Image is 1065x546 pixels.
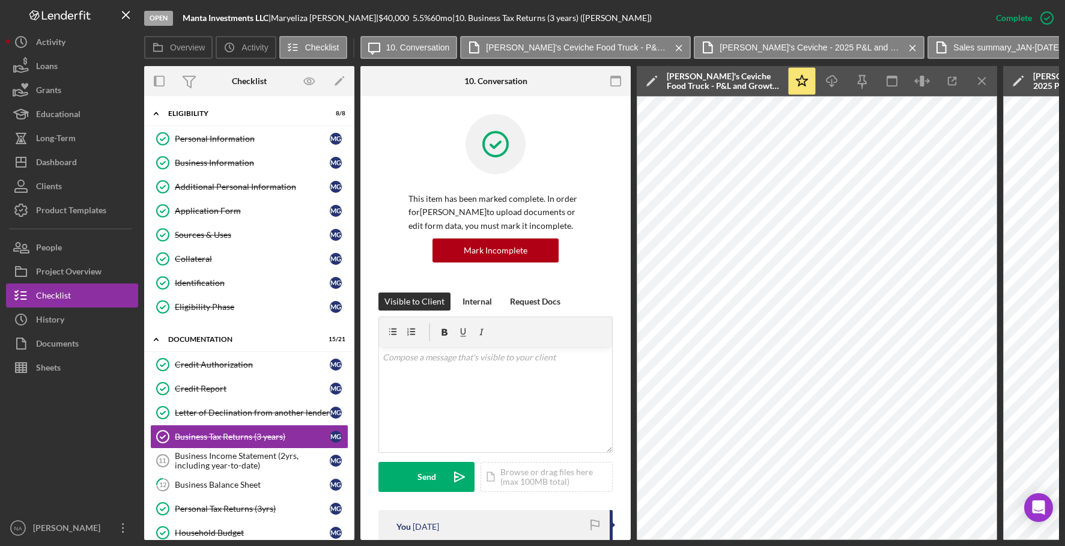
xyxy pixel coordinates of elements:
[330,205,342,217] div: M G
[150,127,348,151] a: Personal InformationMG
[36,150,77,177] div: Dashboard
[694,36,924,59] button: [PERSON_NAME]'s Ceviche - 2025 P&L and Growth Projections.pdf
[6,150,138,174] button: Dashboard
[175,504,330,514] div: Personal Tax Returns (3yrs)
[6,174,138,198] button: Clients
[36,284,71,311] div: Checklist
[175,278,330,288] div: Identification
[408,192,583,232] p: This item has been marked complete. In order for [PERSON_NAME] to upload documents or edit form d...
[396,522,411,532] div: You
[6,198,138,222] button: Product Templates
[305,43,339,52] label: Checklist
[175,384,330,393] div: Credit Report
[36,356,61,383] div: Sheets
[150,377,348,401] a: Credit ReportMG
[36,235,62,262] div: People
[1024,493,1053,522] div: Open Intercom Messenger
[330,407,342,419] div: M G
[36,174,62,201] div: Clients
[175,480,330,490] div: Business Balance Sheet
[486,43,666,52] label: [PERSON_NAME]'s Ceviche Food Truck - P&L and Growth Projections.pdf
[452,13,652,23] div: | 10. Business Tax Returns (3 years) ([PERSON_NAME])
[667,71,781,91] div: [PERSON_NAME]'s Ceviche Food Truck - P&L and Growth Projections.pdf
[175,408,330,417] div: Letter of Declination from another lender
[330,133,342,145] div: M G
[150,497,348,521] a: Personal Tax Returns (3yrs)MG
[175,158,330,168] div: Business Information
[30,516,108,543] div: [PERSON_NAME]
[150,199,348,223] a: Application FormMG
[984,6,1059,30] button: Complete
[150,295,348,319] a: Eligibility PhaseMG
[330,527,342,539] div: M G
[460,36,691,59] button: [PERSON_NAME]'s Ceviche Food Truck - P&L and Growth Projections.pdf
[6,332,138,356] a: Documents
[150,271,348,295] a: IdentificationMG
[150,247,348,271] a: CollateralMG
[36,259,102,287] div: Project Overview
[432,238,559,262] button: Mark Incomplete
[996,6,1032,30] div: Complete
[150,425,348,449] a: Business Tax Returns (3 years)MG
[330,479,342,491] div: M G
[384,293,445,311] div: Visible to Client
[6,78,138,102] a: Grants
[413,522,439,532] time: 2025-09-10 18:25
[6,126,138,150] button: Long-Term
[330,431,342,443] div: M G
[14,525,22,532] text: NA
[175,360,330,369] div: Credit Authorization
[150,151,348,175] a: Business InformationMG
[6,356,138,380] button: Sheets
[36,126,76,153] div: Long-Term
[330,301,342,313] div: M G
[330,181,342,193] div: M G
[36,308,64,335] div: History
[159,481,166,488] tspan: 12
[175,254,330,264] div: Collateral
[6,284,138,308] button: Checklist
[330,277,342,289] div: M G
[6,259,138,284] button: Project Overview
[464,76,527,86] div: 10. Conversation
[464,238,527,262] div: Mark Incomplete
[36,198,106,225] div: Product Templates
[720,43,900,52] label: [PERSON_NAME]'s Ceviche - 2025 P&L and Growth Projections.pdf
[6,54,138,78] button: Loans
[378,293,451,311] button: Visible to Client
[168,336,315,343] div: Documentation
[6,30,138,54] button: Activity
[175,206,330,216] div: Application Form
[175,302,330,312] div: Eligibility Phase
[175,432,330,441] div: Business Tax Returns (3 years)
[175,528,330,538] div: Household Budget
[417,462,436,492] div: Send
[232,76,267,86] div: Checklist
[150,473,348,497] a: 12Business Balance SheetMG
[6,235,138,259] button: People
[168,110,315,117] div: Eligibility
[150,521,348,545] a: Household BudgetMG
[175,230,330,240] div: Sources & Uses
[150,353,348,377] a: Credit AuthorizationMG
[330,383,342,395] div: M G
[36,102,80,129] div: Educational
[330,359,342,371] div: M G
[330,253,342,265] div: M G
[241,43,268,52] label: Activity
[279,36,347,59] button: Checklist
[150,223,348,247] a: Sources & UsesMG
[6,308,138,332] a: History
[463,293,492,311] div: Internal
[6,102,138,126] button: Educational
[36,30,65,57] div: Activity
